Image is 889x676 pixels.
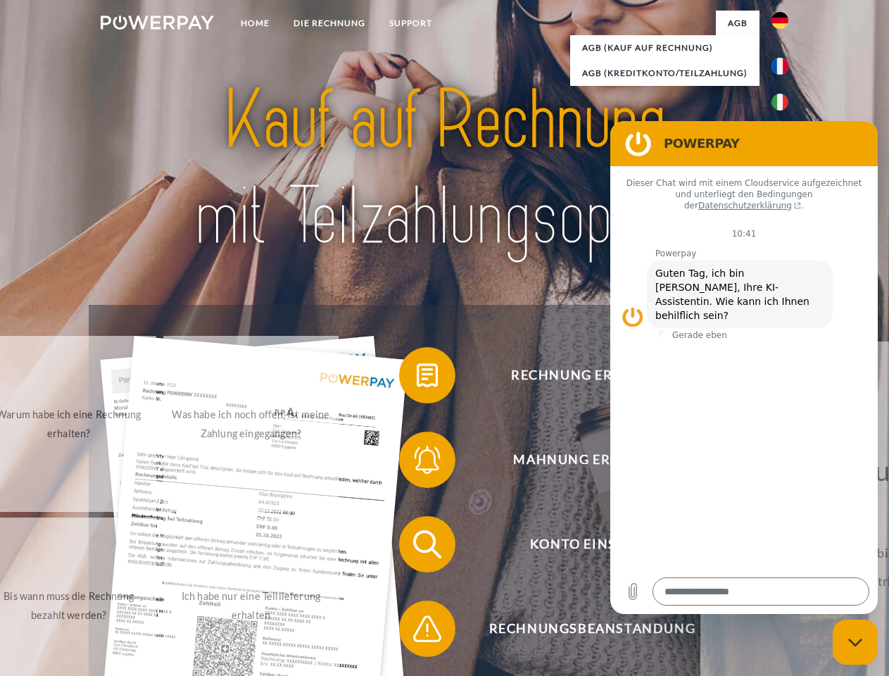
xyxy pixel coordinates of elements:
[172,587,330,625] div: Ich habe nur eine Teillieferung erhalten
[716,11,759,36] a: agb
[771,12,788,29] img: de
[229,11,282,36] a: Home
[420,516,764,572] span: Konto einsehen
[771,58,788,75] img: fr
[399,601,765,657] button: Rechnungsbeanstandung
[570,35,759,61] a: AGB (Kauf auf Rechnung)
[771,94,788,111] img: it
[377,11,444,36] a: SUPPORT
[570,61,759,86] a: AGB (Kreditkonto/Teilzahlung)
[420,601,764,657] span: Rechnungsbeanstandung
[163,336,339,512] a: Was habe ich noch offen, ist meine Zahlung eingegangen?
[833,620,878,665] iframe: Schaltfläche zum Öffnen des Messaging-Fensters; Konversation läuft
[101,15,214,30] img: logo-powerpay-white.svg
[282,11,377,36] a: DIE RECHNUNG
[610,121,878,614] iframe: Messaging-Fenster
[410,527,445,562] img: qb_search.svg
[134,68,755,270] img: title-powerpay_de.svg
[172,405,330,443] div: Was habe ich noch offen, ist meine Zahlung eingegangen?
[410,611,445,646] img: qb_warning.svg
[399,516,765,572] button: Konto einsehen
